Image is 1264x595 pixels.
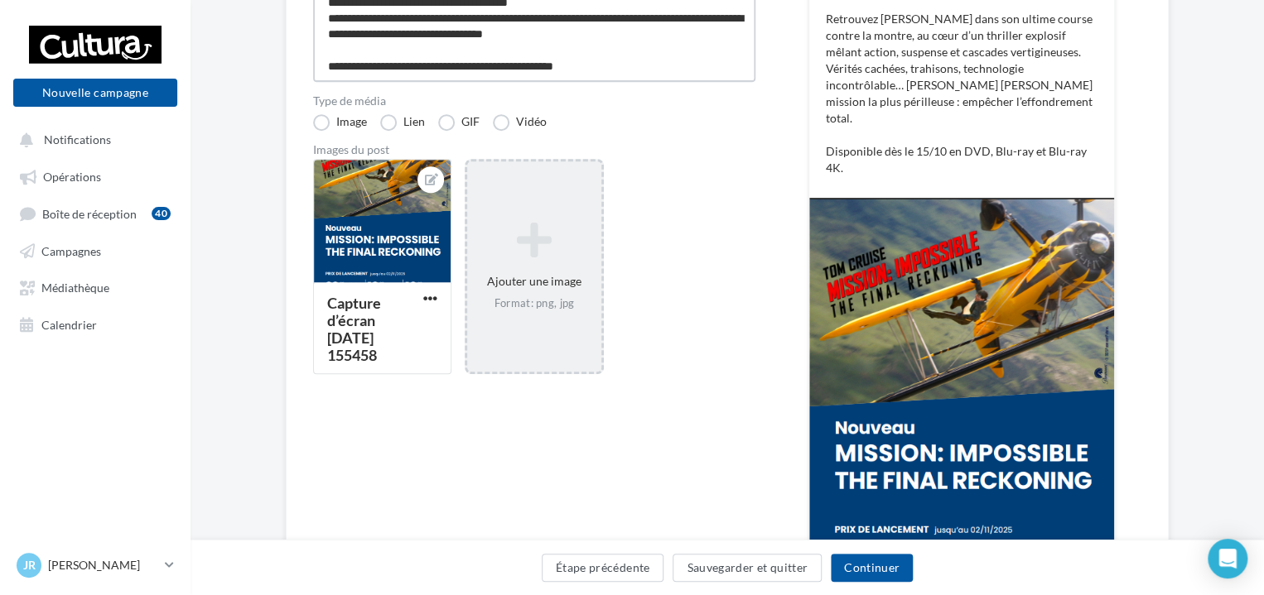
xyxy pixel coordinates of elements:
[1208,539,1247,578] div: Open Intercom Messenger
[313,114,367,131] label: Image
[44,132,111,146] span: Notifications
[23,557,36,573] span: Jr
[438,114,480,131] label: GIF
[10,124,174,154] button: Notifications
[493,114,547,131] label: Vidéo
[48,557,158,573] p: [PERSON_NAME]
[10,309,181,338] a: Calendrier
[313,95,755,107] label: Type de média
[43,170,101,184] span: Opérations
[10,198,181,228] a: Boîte de réception40
[41,281,109,295] span: Médiathèque
[542,554,664,582] button: Étape précédente
[13,549,177,581] a: Jr [PERSON_NAME]
[10,235,181,265] a: Campagnes
[41,243,101,257] span: Campagnes
[831,554,913,582] button: Continuer
[10,271,181,301] a: Médiathèque
[313,144,755,156] div: Images du post
[673,554,822,582] button: Sauvegarder et quitter
[380,114,425,131] label: Lien
[42,206,137,220] span: Boîte de réception
[41,317,97,331] span: Calendrier
[327,294,381,364] div: Capture d’écran [DATE] 155458
[152,207,171,220] div: 40
[10,161,181,190] a: Opérations
[13,79,177,107] button: Nouvelle campagne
